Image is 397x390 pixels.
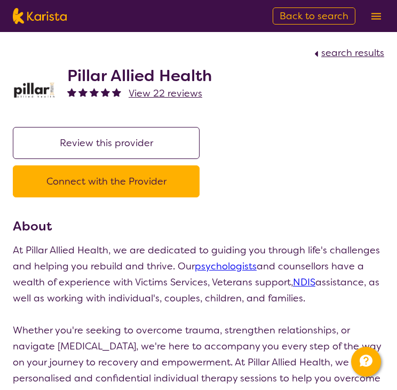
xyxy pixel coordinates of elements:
[13,165,200,197] button: Connect with the Provider
[321,46,384,59] span: search results
[101,87,110,97] img: fullstar
[129,87,202,100] span: View 22 reviews
[195,260,257,273] a: psychologists
[293,276,315,289] a: NDIS
[13,127,200,159] button: Review this provider
[13,8,67,24] img: Karista logo
[371,13,381,20] img: menu
[13,217,384,236] h3: About
[273,7,355,25] a: Back to search
[112,87,121,97] img: fullstar
[351,347,381,377] button: Channel Menu
[78,87,88,97] img: fullstar
[13,175,205,188] a: Connect with the Provider
[312,46,384,59] a: search results
[90,87,99,97] img: fullstar
[67,87,76,97] img: fullstar
[67,66,212,85] h2: Pillar Allied Health
[280,10,348,22] span: Back to search
[13,137,205,149] a: Review this provider
[13,242,384,306] p: At Pillar Allied Health, we are dedicated to guiding you through life's challenges and helping yo...
[129,85,202,101] a: View 22 reviews
[13,69,55,112] img: rfh6iifgakk6qm0ilome.png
